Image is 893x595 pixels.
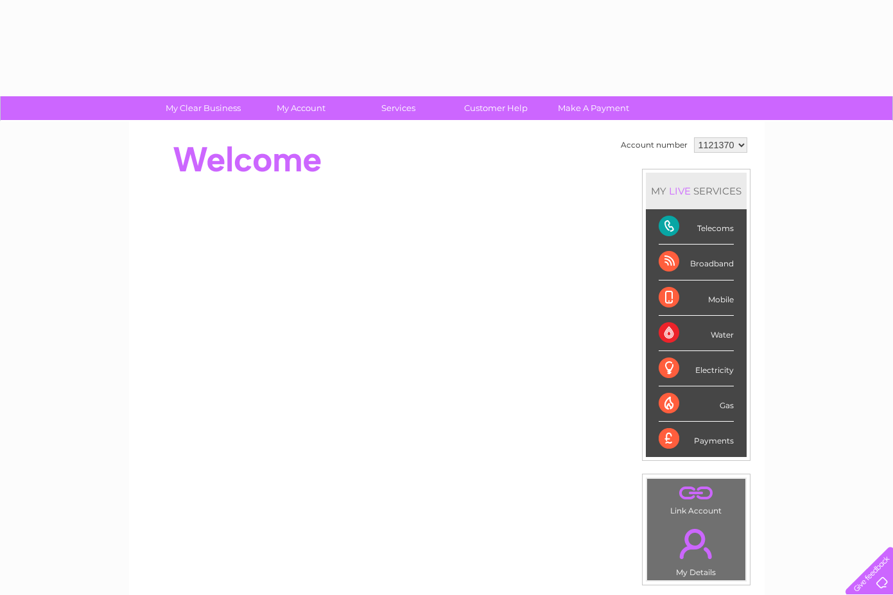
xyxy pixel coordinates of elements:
[659,209,734,245] div: Telecoms
[659,245,734,280] div: Broadband
[659,386,734,422] div: Gas
[650,521,742,566] a: .
[659,351,734,386] div: Electricity
[541,96,646,120] a: Make A Payment
[650,482,742,504] a: .
[150,96,256,120] a: My Clear Business
[646,173,747,209] div: MY SERVICES
[659,280,734,316] div: Mobile
[646,478,746,519] td: Link Account
[659,316,734,351] div: Water
[248,96,354,120] a: My Account
[659,422,734,456] div: Payments
[666,185,693,197] div: LIVE
[618,134,691,156] td: Account number
[646,518,746,581] td: My Details
[443,96,549,120] a: Customer Help
[345,96,451,120] a: Services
